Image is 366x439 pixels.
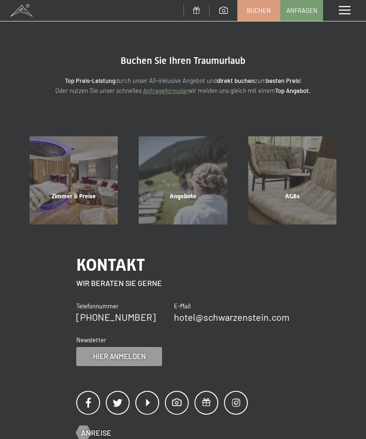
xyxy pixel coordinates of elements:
a: Buchung AGBs [238,136,347,225]
span: Telefonnummer [76,302,119,310]
span: Kontakt [76,255,145,275]
a: Anreise [76,428,112,438]
a: hotel@schwarzenstein.com [174,311,290,323]
span: Anfragen [286,6,317,15]
span: Angebote [170,193,196,200]
strong: besten Preis [266,77,300,84]
span: E-Mail [174,302,191,310]
a: Anfragen [281,0,323,20]
span: Zimmer & Preise [51,193,96,200]
p: durch unser All-inklusive Angebot und zum ! Oder nutzen Sie unser schnelles wir melden uns gleich... [38,76,328,96]
a: Buchung Angebote [128,136,237,225]
a: [PHONE_NUMBER] [76,311,156,323]
strong: Top Angebot. [275,87,311,94]
span: Newsletter [76,336,106,344]
strong: Top Preis-Leistung [65,77,115,84]
span: AGBs [285,193,300,200]
a: Buchung Zimmer & Preise [19,136,128,225]
span: Buchen [247,6,271,15]
span: Wir beraten Sie gerne [76,278,162,287]
span: Anreise [81,428,112,438]
a: Buchen [238,0,280,20]
span: Buchen Sie Ihren Traumurlaub [121,55,245,66]
span: Hier anmelden [93,351,146,361]
a: Anfrageformular [143,87,188,94]
strong: direkt buchen [217,77,254,84]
